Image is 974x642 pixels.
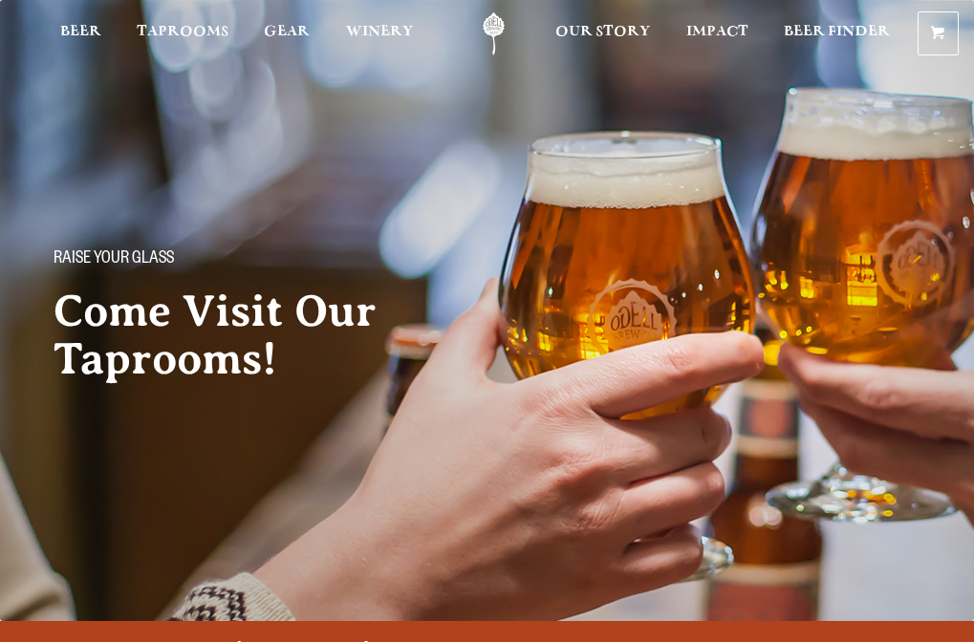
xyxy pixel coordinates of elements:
[60,24,101,39] span: Beer
[543,12,662,55] a: Our Story
[555,24,650,39] span: Our Story
[784,24,890,39] span: Beer Finder
[346,24,413,39] span: Winery
[334,12,425,55] a: Winery
[674,12,761,55] a: Impact
[48,12,114,55] a: Beer
[54,288,466,383] h2: Come Visit Our Taprooms!
[771,12,902,55] a: Beer Finder
[124,12,241,55] a: Taprooms
[54,247,174,272] span: Raise your glass
[458,12,530,55] a: Odell Home
[686,24,748,39] span: Impact
[251,12,322,55] a: Gear
[264,24,310,39] span: Gear
[137,24,228,39] span: Taprooms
